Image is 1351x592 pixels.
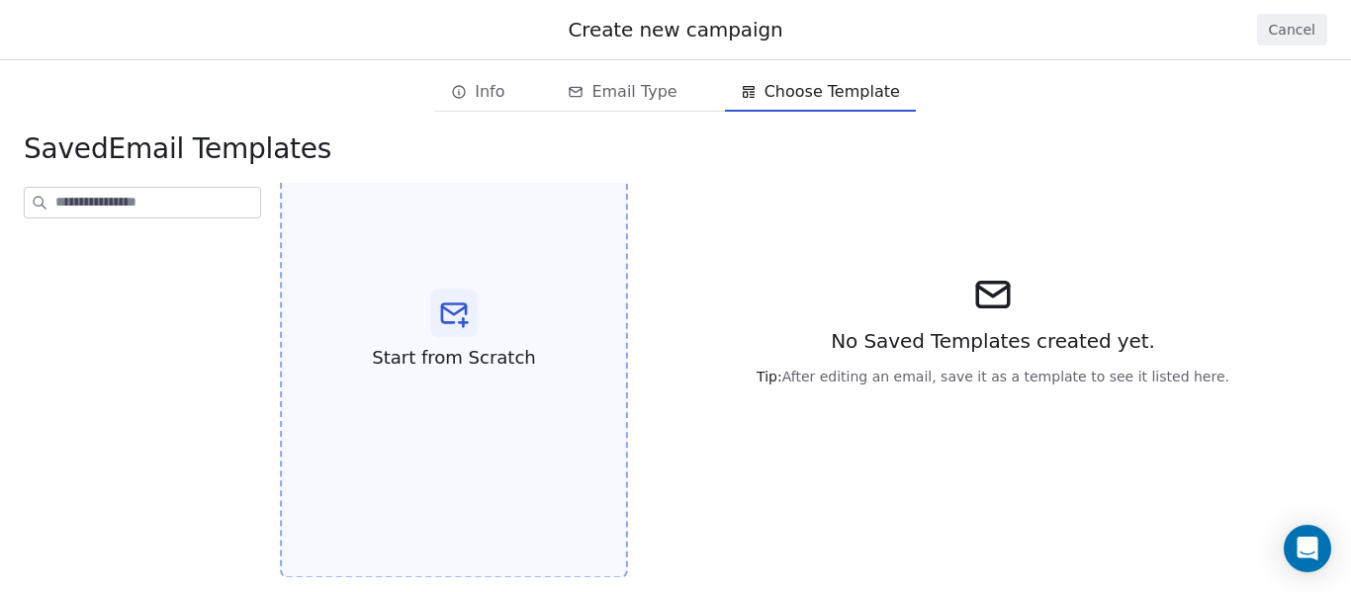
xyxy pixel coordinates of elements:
[591,80,676,104] span: Email Type
[1284,525,1331,572] div: Open Intercom Messenger
[475,80,504,104] span: Info
[24,131,331,167] span: Email Templates
[765,80,900,104] span: Choose Template
[757,369,782,384] span: Tip:
[757,367,1229,386] span: After editing an email, save it as a template to see it listed here.
[24,16,1327,43] div: Create new campaign
[24,132,108,165] span: saved
[831,327,1155,355] span: No Saved Templates created yet.
[435,72,916,112] div: email creation steps
[372,345,535,371] span: Start from Scratch
[1257,14,1327,45] button: Cancel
